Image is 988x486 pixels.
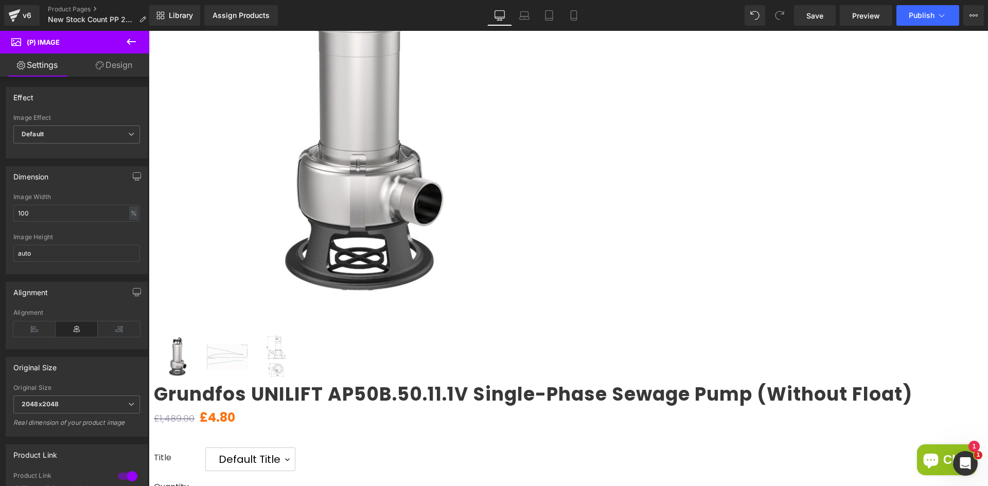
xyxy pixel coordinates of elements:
[769,5,790,26] button: Redo
[512,5,537,26] a: Laptop
[48,15,135,24] span: New Stock Count PP 2025
[909,11,934,20] span: Publish
[4,5,40,26] a: v6
[13,445,57,459] div: Product Link
[129,206,138,220] div: %
[22,400,59,408] b: 2048x2048
[13,87,33,102] div: Effect
[13,193,140,201] div: Image Width
[5,451,834,461] label: Quantity
[48,5,154,13] a: Product Pages
[852,10,880,21] span: Preview
[5,381,46,394] span: £1,489.00
[5,422,57,446] label: Title
[13,245,140,262] input: auto
[213,11,270,20] div: Assign Products
[953,451,978,476] iframe: Intercom live chat
[5,352,764,374] a: Grundfos UNILIFT AP50B.50.11.1V Single-Phase Sewage Pump (Without Float)
[963,5,984,26] button: More
[487,5,512,26] a: Desktop
[56,303,101,348] img: Grundfos UNILIFT AP50B.50.11.1V Single-Phase Sewage Pump (Without Float)
[806,10,823,21] span: Save
[22,130,44,138] b: Default
[745,5,765,26] button: Undo
[13,114,140,121] div: Image Effect
[13,309,140,316] div: Alignment
[13,205,140,222] input: auto
[51,378,86,395] span: £4.80
[105,303,150,348] img: Grundfos UNILIFT AP50B.50.11.1V Single-Phase Sewage Pump (Without Float)
[169,11,193,20] span: Library
[13,167,49,181] div: Dimension
[840,5,892,26] a: Preview
[13,419,140,434] div: Real dimension of your product image
[27,38,60,46] span: (P) Image
[6,303,51,348] img: Grundfos UNILIFT AP50B.50.11.1V Single-Phase Sewage Pump (Without Float)
[13,384,140,391] div: Original Size
[896,5,959,26] button: Publish
[149,5,200,26] a: New Library
[13,357,57,372] div: Original Size
[13,233,140,241] div: Image Height
[765,413,831,447] inbox-online-store-chat: Shopify online store chat
[537,5,561,26] a: Tablet
[13,282,48,297] div: Alignment
[974,451,982,459] span: 1
[77,53,151,77] a: Design
[21,9,33,22] div: v6
[561,5,586,26] a: Mobile
[149,31,988,486] iframe: To enrich screen reader interactions, please activate Accessibility in Grammarly extension settings
[13,472,108,482] div: Product Link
